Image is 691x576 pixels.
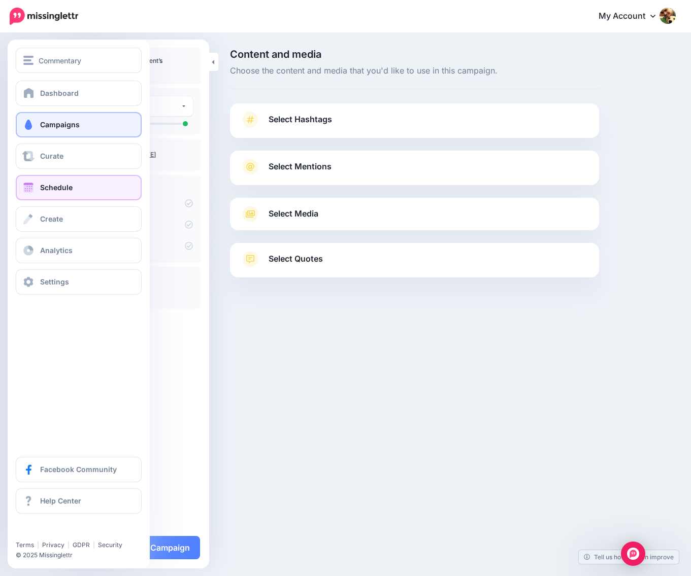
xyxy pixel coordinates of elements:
a: Settings [16,269,142,295]
span: Curate [40,152,63,160]
a: Help Center [16,488,142,514]
img: Missinglettr [10,8,78,25]
a: Select Quotes [240,251,589,277]
a: GDPR [73,541,90,549]
button: Commentary [16,48,142,73]
span: Analytics [40,246,73,255]
span: Help Center [40,496,81,505]
a: Tell us how we can improve [579,550,679,564]
span: Dashboard [40,89,79,97]
span: | [37,541,39,549]
a: Analytics [16,238,142,263]
span: Commentary [39,55,81,66]
span: Settings [40,277,69,286]
a: Create [16,206,142,232]
span: | [93,541,95,549]
a: Curate [16,143,142,169]
a: Dashboard [16,81,142,106]
li: © 2025 Missinglettr [16,550,149,560]
a: Facebook Community [16,457,142,482]
span: Select Hashtags [269,113,332,126]
img: menu.png [23,56,34,65]
a: My Account [588,4,676,29]
a: Select Media [240,206,589,222]
span: Facebook Community [40,465,117,474]
a: Privacy [42,541,64,549]
span: | [68,541,70,549]
span: Select Media [269,207,318,221]
span: Select Mentions [269,160,332,173]
span: Content and media [230,49,599,59]
span: Schedule [40,183,73,192]
div: Open Intercom Messenger [621,542,645,566]
iframe: Twitter Follow Button [16,526,94,536]
a: Schedule [16,175,142,200]
a: Campaigns [16,112,142,137]
span: Create [40,214,63,223]
a: Select Mentions [240,159,589,185]
a: Terms [16,541,34,549]
span: Campaigns [40,120,80,129]
span: Choose the content and media that you'd like to use in this campaign. [230,64,599,78]
a: Select Hashtags [240,112,589,138]
span: Select Quotes [269,252,323,266]
a: Security [98,541,122,549]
